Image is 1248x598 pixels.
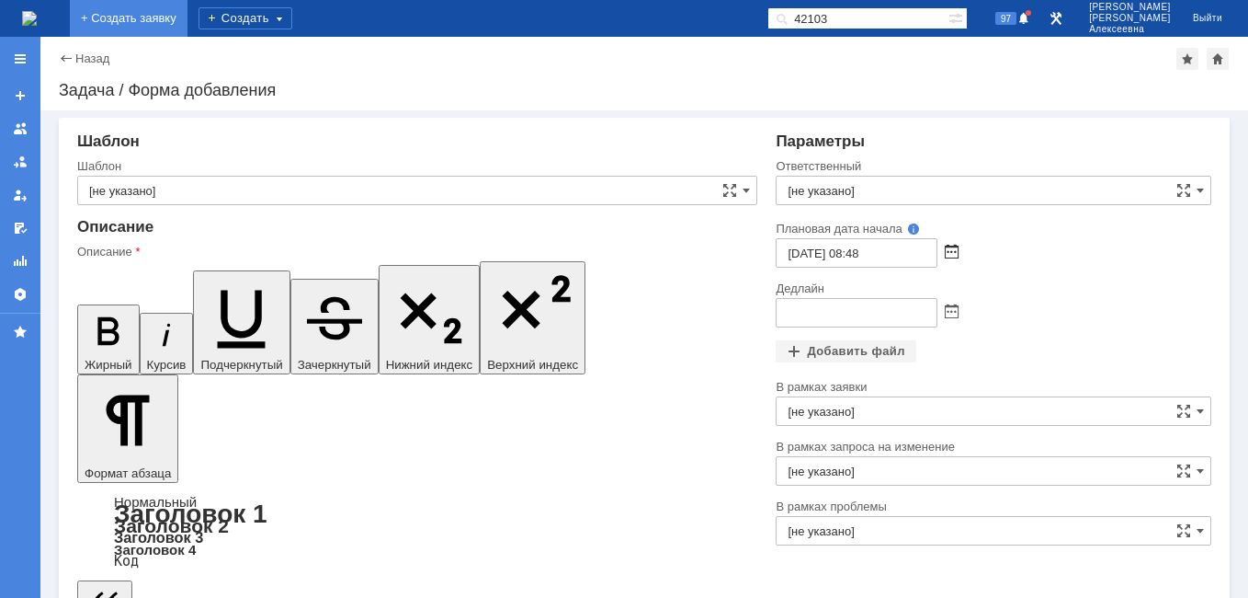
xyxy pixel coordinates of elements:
[77,496,757,568] div: Формат абзаца
[776,282,1208,294] div: Дедлайн
[948,8,967,26] span: Расширенный поиск
[85,358,132,372] span: Жирный
[1176,183,1191,198] span: Сложная форма
[290,279,379,374] button: Зачеркнутый
[776,132,865,150] span: Параметры
[77,305,140,374] button: Жирный
[722,183,737,198] span: Сложная форма
[77,160,754,172] div: Шаблон
[298,358,371,372] span: Зачеркнутый
[193,270,289,374] button: Подчеркнутый
[1089,2,1171,13] span: [PERSON_NAME]
[776,441,1208,453] div: В рамках запроса на изменение
[114,529,203,546] a: Заголовок 3
[776,160,1208,172] div: Ответственный
[140,313,194,374] button: Курсив
[147,358,187,372] span: Курсив
[85,466,171,480] span: Формат абзаца
[114,542,196,558] a: Заголовок 4
[59,81,1230,99] div: Задача / Форма добавления
[6,247,35,276] a: Отчеты
[1176,48,1198,70] div: Добавить в избранное
[1176,523,1191,538] span: Сложная форма
[776,223,1186,235] div: Плановая дата начала
[776,500,1208,512] div: В рамках проблемы
[75,52,109,65] a: Назад
[199,7,292,29] div: Создать
[487,358,578,372] span: Верхний индекс
[200,358,282,372] span: Подчеркнутый
[77,374,178,483] button: Формат абзаца
[114,553,139,569] a: Код
[114,515,229,536] a: Заголовок 2
[6,81,35,110] a: Создать заявку
[480,261,585,374] button: Верхний индекс
[1045,7,1067,29] a: Перейти в интерфейс администратора
[995,12,1016,25] span: 97
[386,358,473,372] span: Нижний индекс
[1176,464,1191,478] span: Сложная форма
[22,11,37,26] img: logo
[77,246,754,258] div: Описание
[22,11,37,26] a: Перейти на домашнюю страницу
[776,381,1208,393] div: В рамках заявки
[1207,48,1229,70] div: Сделать домашней страницей
[114,500,267,528] a: Заголовок 1
[114,494,197,510] a: Нормальный
[6,180,35,210] a: Мои заявки
[6,213,35,243] a: Мои согласования
[6,114,35,144] a: Заявки на командах
[77,218,153,236] span: Описание
[1089,13,1171,24] span: [PERSON_NAME]
[77,132,140,150] span: Шаблон
[6,147,35,177] a: Заявки в моей ответственности
[379,265,481,374] button: Нижний индекс
[1176,404,1191,419] span: Сложная форма
[6,280,35,309] a: Настройки
[1089,24,1171,35] span: Алексеевна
